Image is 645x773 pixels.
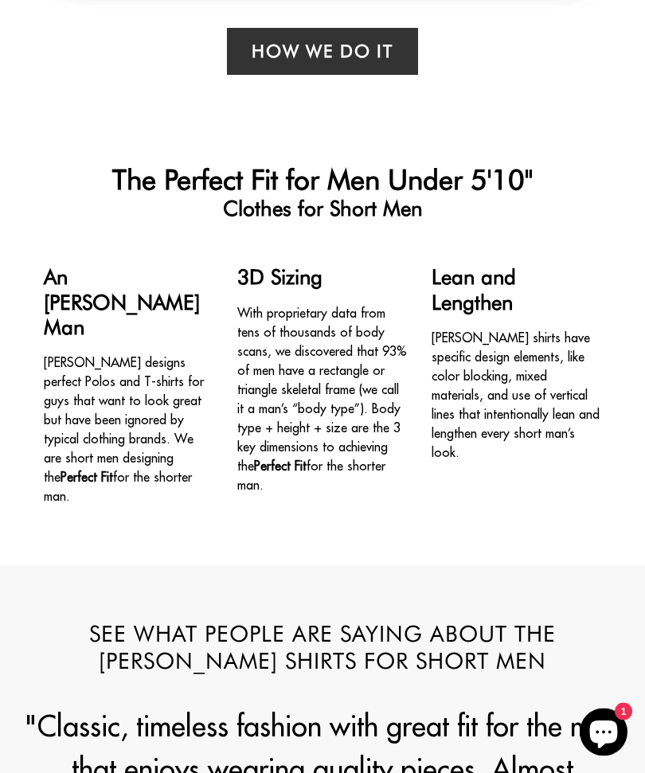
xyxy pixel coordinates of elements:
strong: Perfect Fit [61,470,113,486]
inbox-online-store-chat: Shopify online store chat [575,709,632,760]
h4: Lean and Lengthen [432,265,601,314]
h4: 3D Sizing [237,265,407,290]
h4: An [PERSON_NAME] Man [44,265,213,340]
p: With proprietary data from tens of thousands of body scans, we discovered that 93% of men have a ... [237,304,407,495]
h1: The Perfect Fit for Men Under 5'10" [44,163,601,222]
strong: Perfect Fit [254,459,307,474]
h2: See What People are Saying about the [PERSON_NAME] Shirts for Short Men [32,622,613,675]
p: [PERSON_NAME] designs perfect Polos and T-shirts for guys that want to look great but have been i... [44,353,213,506]
p: [PERSON_NAME] shirts have specific design elements, like color blocking, mixed materials, and use... [432,329,601,463]
a: How We Do it [227,29,417,76]
span: Clothes for Short Men [44,197,601,222]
